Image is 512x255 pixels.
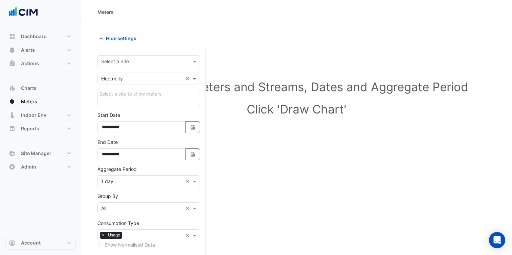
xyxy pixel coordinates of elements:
span: Clear [185,75,191,82]
app-icon: Admin [9,163,16,170]
button: Charts [5,81,76,95]
button: Reports [5,122,76,135]
span: Clear [185,232,191,239]
span: Meters [21,98,37,105]
button: Indoor Env [5,108,76,122]
h1: Click 'Draw Chart' [108,102,485,116]
button: Account [5,236,76,250]
span: Hide settings [106,35,136,42]
button: Hide settings [97,32,141,44]
span: Dashboard [21,33,47,40]
button: Admin [5,160,76,174]
span: Charts [21,85,37,92]
app-icon: Indoor Env [9,112,16,119]
button: Dashboard [5,30,76,43]
app-icon: Site Manager [9,150,16,157]
fa-icon: Select Date [190,151,196,157]
span: × [100,232,106,238]
button: Actions [5,57,76,70]
span: Reports [21,125,39,132]
button: Meters [5,95,76,108]
span: Account [21,239,41,246]
span: Usage [106,232,122,238]
span: Clear [185,178,191,185]
span: Site Manager [21,150,51,157]
div: Meters [97,8,114,16]
div: Click Update or Cancel in Details panel [97,90,200,106]
label: Consumption Type [97,220,139,227]
h1: Select Site, Meters and Streams, Dates and Aggregate Period [108,80,485,94]
label: Aggregate Period [97,165,137,173]
button: Alerts [5,43,76,57]
span: Alerts [21,47,35,53]
div: Select meters or streams to enable normalisation [97,241,200,248]
label: Show Normalised Data [105,241,155,248]
button: Site Manager [5,147,76,160]
label: End Date [97,138,118,146]
span: Actions [21,60,39,67]
span: Indoor Env [21,112,46,119]
label: Group By [97,193,118,200]
app-icon: Meters [9,98,16,105]
fa-icon: Select Date [190,124,196,130]
span: Admin [21,163,36,170]
app-icon: Dashboard [9,33,16,40]
app-icon: Reports [9,125,16,132]
app-icon: Charts [9,85,16,92]
label: Start Date [97,111,120,119]
img: Company Logo [8,5,39,19]
app-icon: Alerts [9,47,16,53]
app-icon: Actions [9,60,16,67]
span: Clear [185,205,191,212]
div: Open Intercom Messenger [489,232,505,248]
